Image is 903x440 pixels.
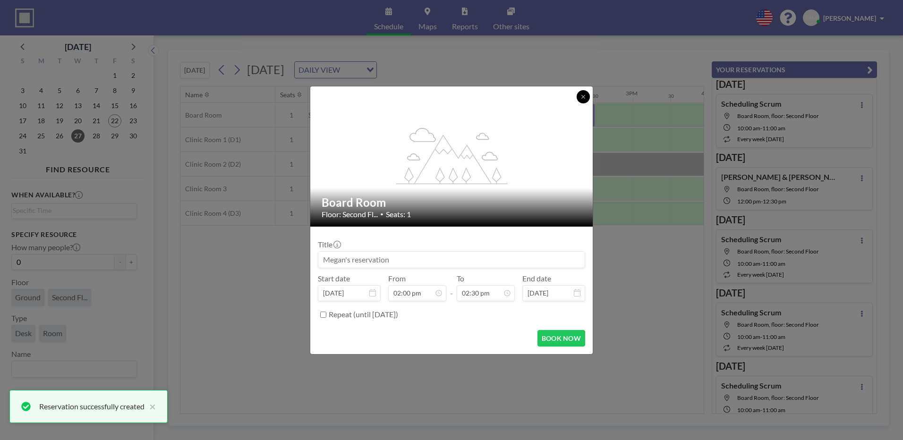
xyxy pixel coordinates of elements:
button: BOOK NOW [537,330,585,347]
label: From [388,274,406,283]
label: End date [522,274,551,283]
h2: Board Room [322,195,582,210]
label: To [457,274,464,283]
div: Reservation successfully created [39,401,145,412]
button: close [145,401,156,412]
span: Floor: Second Fl... [322,210,378,219]
label: Title [318,240,340,249]
g: flex-grow: 1.2; [396,127,508,184]
label: Start date [318,274,350,283]
span: • [380,211,383,218]
span: Seats: 1 [386,210,411,219]
input: Megan's reservation [318,252,585,268]
span: - [450,277,453,298]
label: Repeat (until [DATE]) [329,310,398,319]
